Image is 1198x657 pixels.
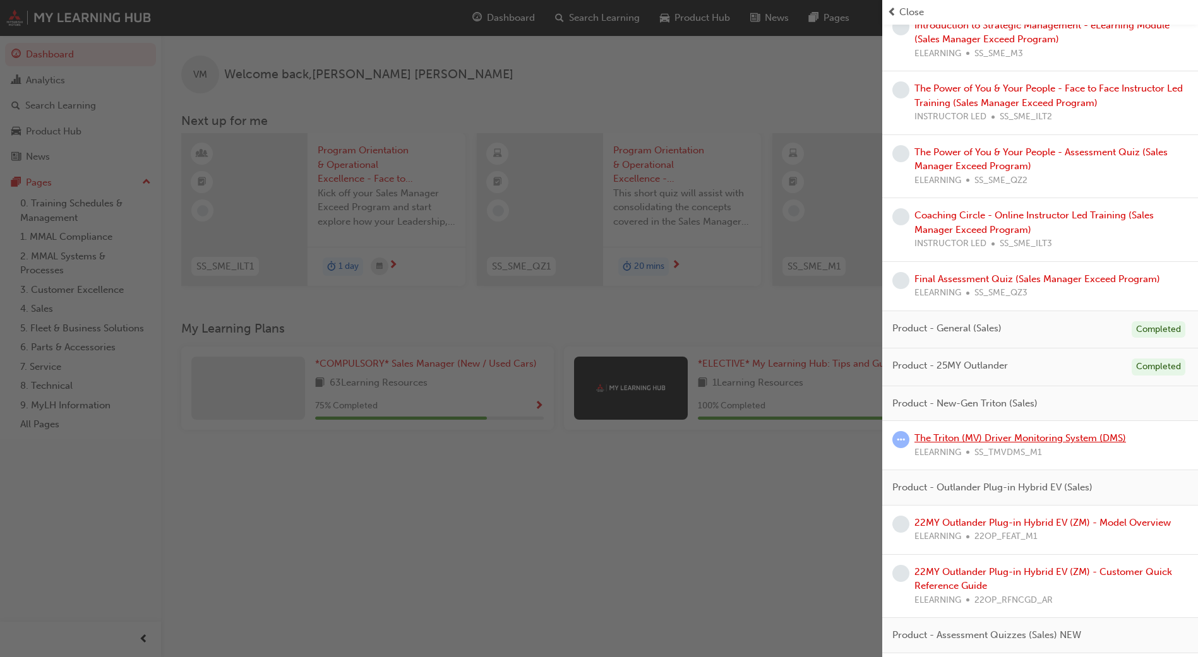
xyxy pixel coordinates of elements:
span: 22OP_FEAT_M1 [974,530,1038,544]
a: The Triton (MV) Driver Monitoring System (DMS) [914,432,1126,444]
span: learningRecordVerb_NONE-icon [892,208,909,225]
span: learningRecordVerb_NONE-icon [892,145,909,162]
span: SS_SME_M3 [974,47,1023,61]
a: Final Assessment Quiz (Sales Manager Exceed Program) [914,273,1160,285]
a: Coaching Circle - Online Instructor Led Training (Sales Manager Exceed Program) [914,210,1154,235]
span: ELEARNING [914,530,961,544]
span: Product - Assessment Quizzes (Sales) NEW [892,628,1081,642]
div: Completed [1132,358,1185,376]
div: Completed [1132,321,1185,338]
span: INSTRUCTOR LED [914,237,986,251]
span: Product - 25MY Outlander [892,358,1008,373]
span: Product - New-Gen Triton (Sales) [892,396,1038,411]
a: 22MY Outlander Plug-in Hybrid EV (ZM) - Customer Quick Reference Guide [914,566,1172,592]
span: SS_SME_ILT3 [1000,237,1052,251]
span: learningRecordVerb_ATTEMPT-icon [892,431,909,448]
span: ELEARNING [914,174,961,188]
span: INSTRUCTOR LED [914,110,986,124]
span: prev-icon [887,5,897,20]
span: learningRecordVerb_NONE-icon [892,565,909,582]
span: Close [899,5,924,20]
span: 22OP_RFNCGD_AR [974,593,1053,608]
span: ELEARNING [914,446,961,460]
button: prev-iconClose [887,5,1193,20]
span: learningRecordVerb_NONE-icon [892,516,909,533]
span: Product - General (Sales) [892,321,1002,336]
a: 22MY Outlander Plug-in Hybrid EV (ZM) - Model Overview [914,517,1171,528]
span: Product - Outlander Plug-in Hybrid EV (Sales) [892,480,1093,495]
span: learningRecordVerb_NONE-icon [892,81,909,98]
span: SS_SME_QZ3 [974,286,1027,300]
a: The Power of You & Your People - Face to Face Instructor Led Training (Sales Manager Exceed Program) [914,83,1183,109]
span: learningRecordVerb_NONE-icon [892,18,909,35]
a: The Power of You & Your People - Assessment Quiz (Sales Manager Exceed Program) [914,146,1168,172]
span: ELEARNING [914,47,961,61]
span: ELEARNING [914,286,961,300]
span: SS_SME_ILT2 [1000,110,1052,124]
span: SS_TMVDMS_M1 [974,446,1042,460]
span: learningRecordVerb_NONE-icon [892,272,909,289]
span: ELEARNING [914,593,961,608]
span: SS_SME_QZ2 [974,174,1027,188]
